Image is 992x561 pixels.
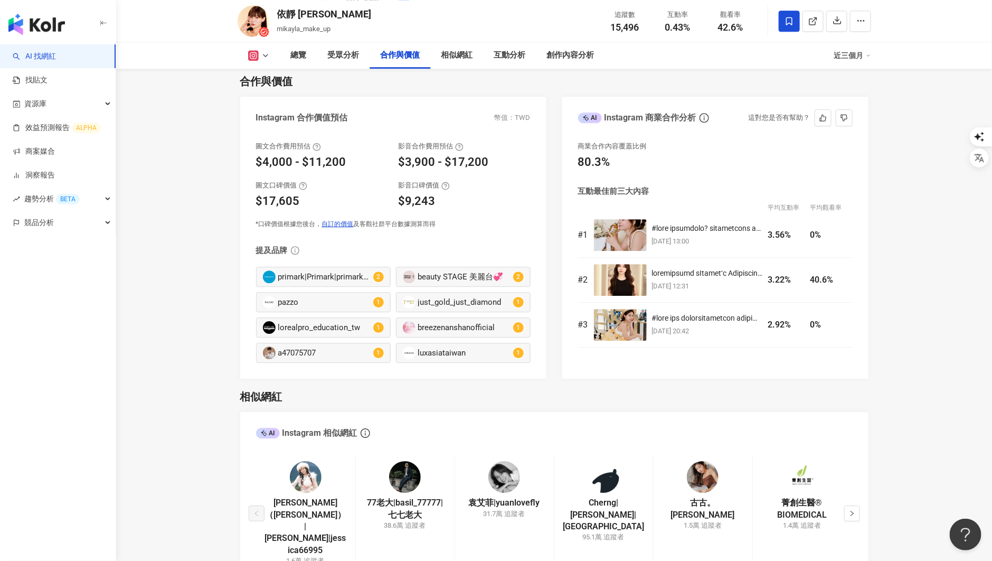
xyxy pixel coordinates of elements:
div: a47075707 [278,347,371,359]
div: BETA [56,194,80,204]
div: 互動分析 [494,49,526,62]
a: KOL Avatar [488,461,520,497]
img: KOL Avatar [238,5,269,37]
span: rise [13,195,20,203]
img: #文末抽獎 抽包包 每年都一定要至少一趟曼谷小旅行 除了吃吃吃，一定還要逛街買、買、買！ 曼谷時尚的魅力，常常買到瘋掉~ 泰國爆紅Maison de Auri針織包 在台灣終於有專櫃啦！ 全台首... [594,309,647,341]
span: info-circle [359,427,372,440]
span: 趨勢分析 [24,187,80,211]
div: 平均互動率 [768,202,810,213]
a: searchAI 找網紅 [13,51,56,62]
sup: 2 [373,272,384,282]
div: *口碑價值根據您後台， 及客觀社群平台數據測算而得 [256,220,531,229]
a: 自訂的價值 [322,220,354,228]
div: 1.5萬 追蹤者 [684,521,722,530]
sup: 1 [513,322,524,333]
a: [PERSON_NAME]（[PERSON_NAME]）|[PERSON_NAME]|jessica66995 [264,497,347,556]
div: AI [578,113,602,123]
img: KOL Avatar [403,270,415,283]
div: 3.56% [768,229,805,241]
div: 38.6萬 追蹤者 [384,521,426,530]
span: 1 [516,324,520,331]
sup: 1 [373,322,384,333]
div: 影音合作費用預估 [399,142,464,151]
img: KOL Avatar [389,461,421,493]
div: $17,605 [256,193,300,210]
div: 受眾分析 [328,49,360,62]
button: right [844,506,860,521]
span: 1 [376,298,380,306]
img: KOL Avatar [263,321,276,334]
img: 熱愛巴黎萊雅死忠粉的我 在Maggie‘s Studio遇到懂我的髮型設計師Danny 2025重新定義我的髮色質感 巴黎萊雅PRO iNOA伊諾雅奢光染 #泰坦棕色 突破性的染髮科技 色調低調... [594,264,647,296]
div: 觀看率 [711,10,751,20]
img: KOL Avatar [263,270,276,283]
div: 平均觀看率 [810,202,853,213]
img: KOL Avatar [488,461,520,493]
div: 互動率 [658,10,698,20]
a: Cherng|[PERSON_NAME]|[GEOGRAPHIC_DATA] [563,497,645,532]
a: KOL Avatar [786,461,818,497]
a: KOL Avatar [687,461,719,497]
div: just_gold_just_diamond [418,296,511,308]
a: 菁創生醫® BIOMEDICAL [761,497,843,521]
div: 總覽 [291,49,307,62]
img: KOL Avatar [263,347,276,359]
img: logo [8,14,65,35]
span: 1 [516,298,520,306]
div: 0% [810,229,847,241]
div: 相似網紅 [441,49,473,62]
button: left [249,506,264,521]
img: KOL Avatar [263,296,276,308]
a: 商案媒合 [13,146,55,157]
sup: 1 [373,348,384,358]
div: 合作與價值 [240,74,293,89]
span: like [819,114,827,121]
span: info-circle [698,111,711,124]
span: right [849,510,855,517]
a: 古古。[PERSON_NAME] [662,497,744,521]
a: 77老大|basil_77777|七七老大 [364,497,446,521]
div: 31.7萬 追蹤者 [484,509,525,519]
div: $9,243 [399,193,436,210]
p: [DATE] 20:42 [652,325,763,337]
div: # 3 [578,319,589,331]
span: 2 [376,273,380,280]
div: luxasiataiwan [418,347,511,359]
div: 0% [810,319,847,331]
div: 95.1萬 追蹤者 [583,532,625,542]
div: 圖文合作費用預估 [256,142,321,151]
div: 合作與價值 [381,49,420,62]
img: KOL Avatar [403,296,415,308]
a: KOL Avatar [389,461,421,497]
img: KOL Avatar [290,461,322,493]
div: Instagram 商業合作分析 [578,112,696,124]
div: breezenanshanofficial [418,322,511,333]
p: [DATE] 13:00 [652,236,763,247]
div: 商業合作內容覆蓋比例 [578,142,647,151]
iframe: Help Scout Beacon - Open [950,519,981,550]
span: info-circle [289,245,301,256]
div: $3,900 - $17,200 [399,154,489,171]
sup: 1 [513,297,524,307]
img: KOL Avatar [403,347,415,359]
span: 42.6% [718,22,743,33]
div: Instagram 相似網紅 [256,427,357,439]
sup: 1 [373,297,384,307]
img: KOL Avatar [786,461,818,493]
div: 1.4萬 追蹤者 [783,521,821,530]
div: 80.3% [578,154,610,171]
span: 1 [376,349,380,357]
div: 3.22% [768,274,805,286]
a: 找貼文 [13,75,48,86]
span: mikayla_make_up [277,25,331,33]
a: 效益預測報告ALPHA [13,123,101,133]
div: 40.6% [810,274,847,286]
img: #文末抽獎 妳相信香味的能量嗎? 維持好一個好的能量磁場 一定要每天將自己洗得乾乾淨淨 肌膚香香的噴上淡雅香氛 這是我維持高能量的方式~ 能量療癒時刻，我從浴室開始—— 歐舒丹杏仁沐浴油的淡雅杏... [594,219,647,251]
span: dislike [840,114,848,121]
div: 影音口碑價值 [399,181,450,190]
span: 15,496 [611,22,639,33]
div: 互動最佳前三大內容 [578,186,649,197]
span: 1 [376,324,380,331]
a: KOL Avatar [588,461,619,497]
span: 資源庫 [24,92,46,116]
div: 相似網紅 [240,389,282,404]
